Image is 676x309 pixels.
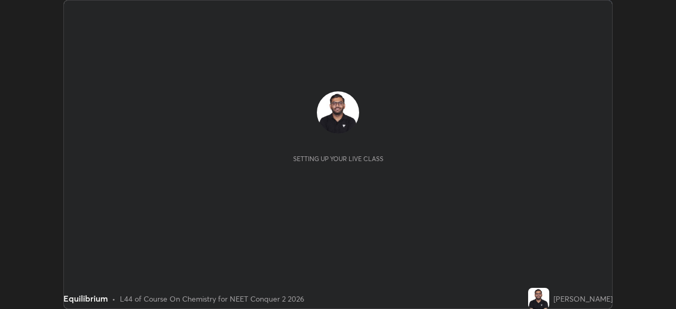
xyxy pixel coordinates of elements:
[120,293,304,304] div: L44 of Course On Chemistry for NEET Conquer 2 2026
[553,293,613,304] div: [PERSON_NAME]
[528,288,549,309] img: f6c41efb327145258bfc596793d6e4cc.jpg
[63,292,108,305] div: Equilibrium
[112,293,116,304] div: •
[293,155,383,163] div: Setting up your live class
[317,91,359,134] img: f6c41efb327145258bfc596793d6e4cc.jpg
